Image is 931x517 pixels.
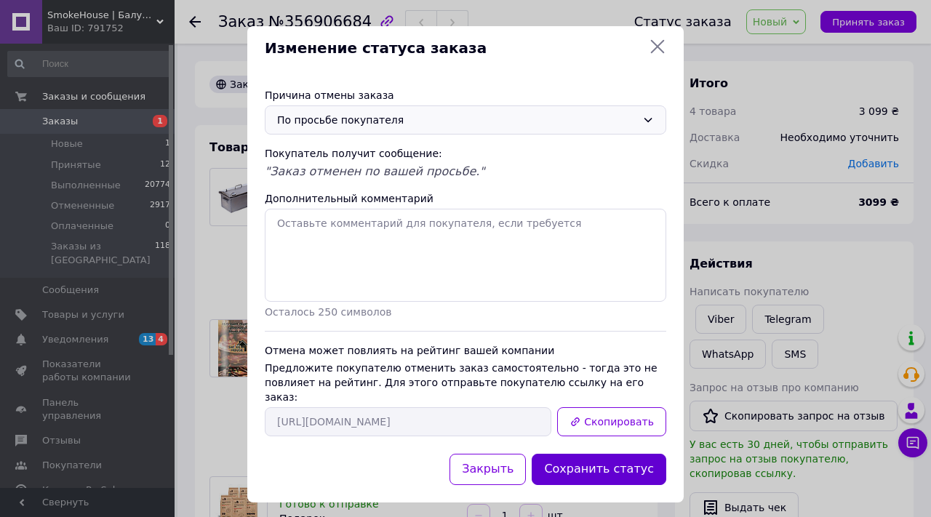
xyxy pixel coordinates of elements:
[532,454,666,485] button: Сохранить статус
[265,146,666,161] div: Покупатель получит сообщение:
[265,164,485,178] span: "Заказ отменен по вашей просьбе."
[277,112,636,128] div: По просьбе покупателя
[265,361,666,404] div: Предложите покупателю отменить заказ самостоятельно - тогда это не повлияет на рейтинг. Для этого...
[265,88,666,103] div: Причина отмены заказа
[265,343,666,358] div: Отмена может повлиять на рейтинг вашей компании
[265,38,643,59] span: Изменение статуса заказа
[265,306,391,318] span: Осталось 250 символов
[449,454,526,485] button: Закрыть
[265,193,433,204] label: Дополнительный комментарий
[557,407,666,436] button: Скопировать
